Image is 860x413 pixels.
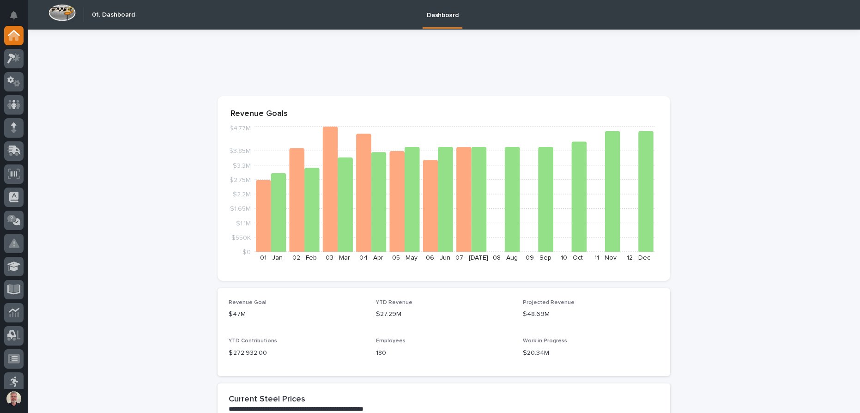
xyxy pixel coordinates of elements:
span: YTD Contributions [229,338,277,344]
text: 04 - Apr [359,255,383,261]
text: 01 - Jan [260,255,283,261]
text: 11 - Nov [594,255,617,261]
p: $47M [229,310,365,319]
tspan: $1.65M [230,206,251,213]
tspan: $3.3M [233,163,251,169]
p: $ 272,932.00 [229,348,365,358]
text: 06 - Jun [426,255,450,261]
p: $48.69M [523,310,659,319]
tspan: $3.85M [229,148,251,155]
p: 180 [376,348,512,358]
span: Employees [376,338,406,344]
p: $20.34M [523,348,659,358]
text: 02 - Feb [292,255,317,261]
tspan: $2.75M [230,177,251,183]
div: Notifications [12,11,24,26]
span: Work in Progress [523,338,567,344]
tspan: $550K [231,235,251,241]
text: 08 - Aug [493,255,518,261]
span: Revenue Goal [229,300,266,305]
tspan: $2.2M [233,191,251,198]
img: Workspace Logo [48,4,76,21]
text: 10 - Oct [561,255,583,261]
text: 12 - Dec [627,255,650,261]
tspan: $0 [242,249,251,255]
span: YTD Revenue [376,300,412,305]
h2: Current Steel Prices [229,395,305,405]
text: 03 - Mar [326,255,350,261]
text: 05 - May [392,255,418,261]
h2: 01. Dashboard [92,11,135,19]
button: Notifications [4,6,24,25]
text: 07 - [DATE] [455,255,488,261]
button: users-avatar [4,389,24,408]
tspan: $4.77M [229,126,251,132]
text: 09 - Sep [526,255,551,261]
tspan: $1.1M [236,220,251,227]
span: Projected Revenue [523,300,575,305]
p: $27.29M [376,310,512,319]
p: Revenue Goals [230,109,657,119]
